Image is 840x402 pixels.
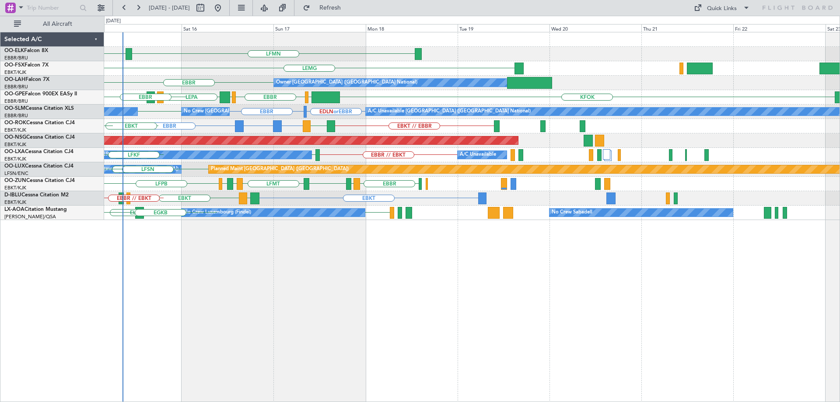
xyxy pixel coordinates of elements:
div: Quick Links [707,4,737,13]
span: OO-NSG [4,135,26,140]
span: D-IBLU [4,192,21,198]
a: EBKT/KJK [4,69,26,76]
span: OO-ZUN [4,178,26,183]
div: No Crew Paris ([GEOGRAPHIC_DATA]) [92,163,178,176]
a: OO-LXACessna Citation CJ4 [4,149,73,154]
a: EBBR/BRU [4,112,28,119]
span: OO-LXA [4,149,25,154]
div: No Crew Luxembourg (Findel) [184,206,251,219]
span: OO-SLM [4,106,25,111]
div: No Crew Sabadell [552,206,592,219]
div: No Crew [GEOGRAPHIC_DATA] ([GEOGRAPHIC_DATA] National) [184,105,330,118]
a: EBKT/KJK [4,156,26,162]
span: LX-AOA [4,207,24,212]
a: D-IBLUCessna Citation M2 [4,192,69,198]
div: Fri 22 [733,24,825,32]
a: OO-FSXFalcon 7X [4,63,49,68]
a: OO-SLMCessna Citation XLS [4,106,74,111]
a: LFSN/ENC [4,170,28,177]
a: EBKT/KJK [4,141,26,148]
span: Refresh [312,5,349,11]
span: All Aircraft [23,21,92,27]
a: EBKT/KJK [4,185,26,191]
button: Quick Links [689,1,754,15]
a: EBBR/BRU [4,98,28,105]
span: OO-LUX [4,164,25,169]
span: OO-LAH [4,77,25,82]
div: Sun 17 [273,24,365,32]
div: Fri 15 [90,24,182,32]
a: OO-ROKCessna Citation CJ4 [4,120,75,126]
div: Sat 16 [182,24,273,32]
a: OO-GPEFalcon 900EX EASy II [4,91,77,97]
span: OO-ROK [4,120,26,126]
div: Tue 19 [458,24,549,32]
div: Mon 18 [366,24,458,32]
div: Wed 20 [549,24,641,32]
a: EBBR/BRU [4,84,28,90]
div: A/C Unavailable [460,148,496,161]
a: EBBR/BRU [4,55,28,61]
div: Planned Maint [GEOGRAPHIC_DATA] ([GEOGRAPHIC_DATA]) [211,163,349,176]
span: OO-GPE [4,91,25,97]
a: EBKT/KJK [4,199,26,206]
a: OO-LUXCessna Citation CJ4 [4,164,73,169]
div: A/C Unavailable [GEOGRAPHIC_DATA] ([GEOGRAPHIC_DATA] National) [368,105,531,118]
a: OO-NSGCessna Citation CJ4 [4,135,75,140]
a: OO-ZUNCessna Citation CJ4 [4,178,75,183]
a: [PERSON_NAME]/QSA [4,213,56,220]
a: EBKT/KJK [4,127,26,133]
span: OO-ELK [4,48,24,53]
div: [DATE] [106,17,121,25]
a: OO-ELKFalcon 8X [4,48,48,53]
div: Thu 21 [641,24,733,32]
button: Refresh [299,1,351,15]
div: Owner [GEOGRAPHIC_DATA] ([GEOGRAPHIC_DATA] National) [276,76,417,89]
a: LX-AOACitation Mustang [4,207,67,212]
span: OO-FSX [4,63,24,68]
input: Trip Number [27,1,77,14]
span: [DATE] - [DATE] [149,4,190,12]
button: All Aircraft [10,17,95,31]
a: OO-LAHFalcon 7X [4,77,49,82]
